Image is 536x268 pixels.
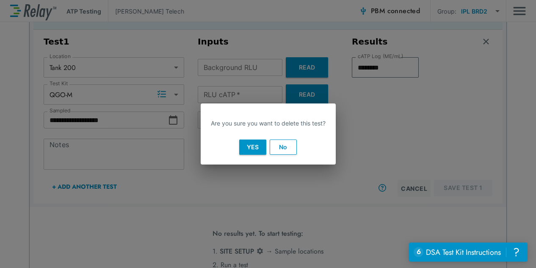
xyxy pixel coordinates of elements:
[239,140,266,155] button: Yes
[211,119,326,128] p: Are you sure you want to delete this test?
[409,243,528,262] iframe: Resource center
[270,140,297,155] button: No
